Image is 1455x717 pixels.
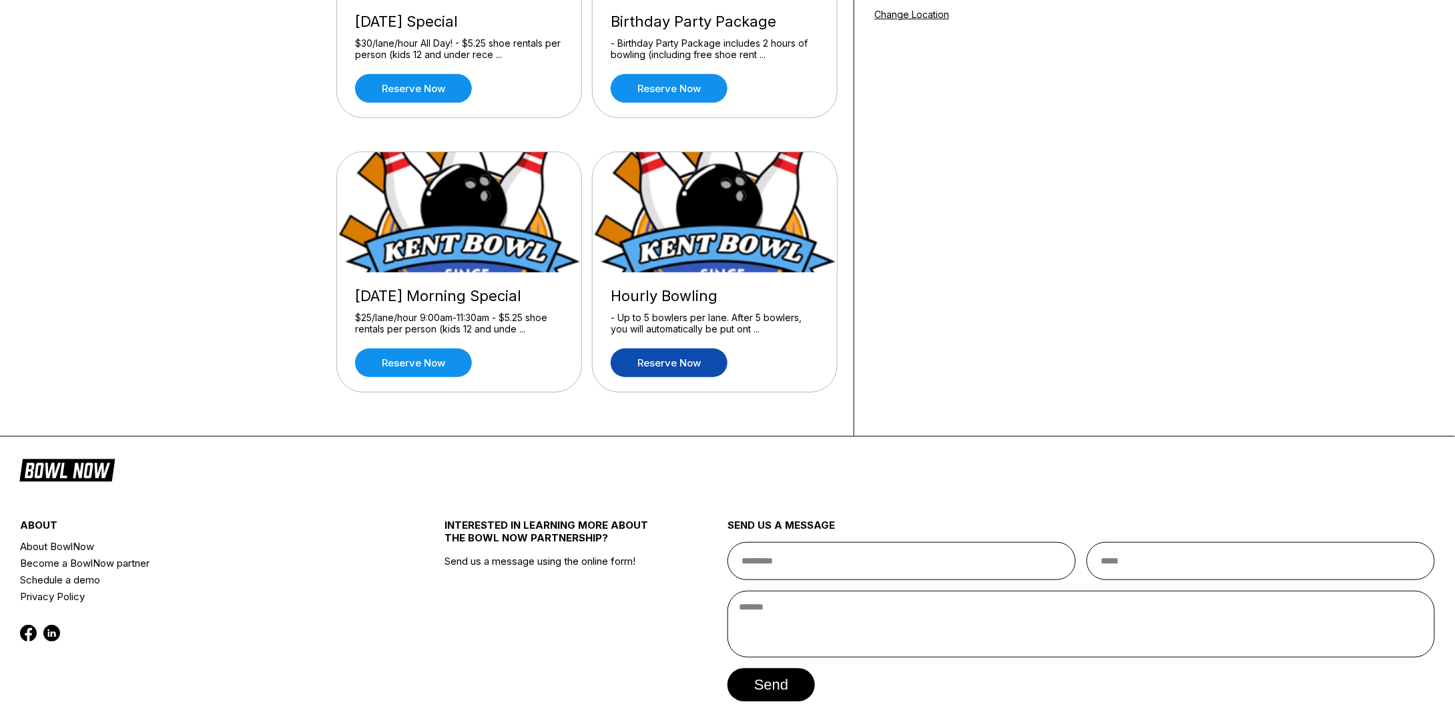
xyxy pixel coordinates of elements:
div: [DATE] Special [355,13,563,31]
div: INTERESTED IN LEARNING MORE ABOUT THE BOWL NOW PARTNERSHIP? [445,519,657,555]
div: Hourly Bowling [611,287,819,305]
a: Privacy Policy [20,588,374,605]
div: about [20,519,374,538]
a: Schedule a demo [20,571,374,588]
a: Change Location [874,9,949,20]
img: Hourly Bowling [593,152,838,272]
div: $30/lane/hour All Day! - $5.25 shoe rentals per person (kids 12 and under rece ... [355,37,563,61]
button: send [727,668,815,702]
a: Reserve now [611,348,727,377]
a: About BowlNow [20,538,374,555]
div: [DATE] Morning Special [355,287,563,305]
img: Sunday Morning Special [337,152,583,272]
div: $25/lane/hour 9:00am-11:30am - $5.25 shoe rentals per person (kids 12 and unde ... [355,312,563,335]
div: Birthday Party Package [611,13,819,31]
a: Reserve now [355,74,472,103]
div: - Up to 5 bowlers per lane. After 5 bowlers, you will automatically be put ont ... [611,312,819,335]
div: - Birthday Party Package includes 2 hours of bowling (including free shoe rent ... [611,37,819,61]
a: Reserve now [611,74,727,103]
a: Become a BowlNow partner [20,555,374,571]
a: Reserve now [355,348,472,377]
div: send us a message [727,519,1435,542]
